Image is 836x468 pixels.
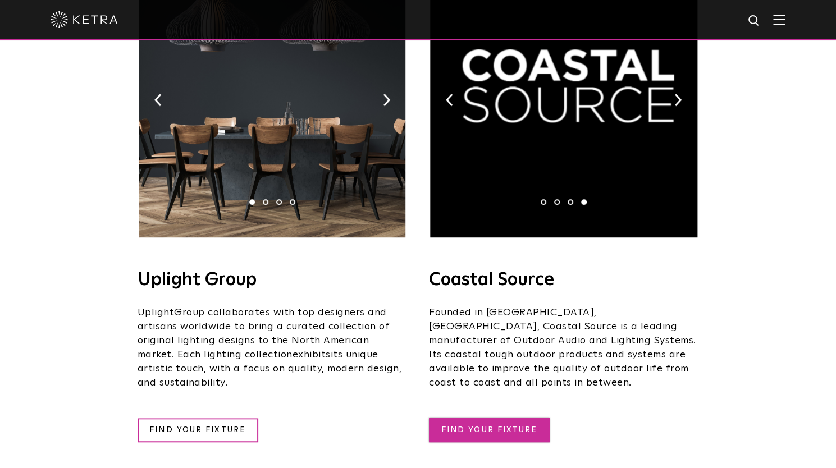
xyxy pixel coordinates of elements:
[138,308,175,318] span: Uplight
[138,418,258,442] a: FIND YOUR FIXTURE
[383,94,390,106] img: arrow-right-black.svg
[429,308,696,388] span: Founded in [GEOGRAPHIC_DATA], [GEOGRAPHIC_DATA], Coastal Source is a leading manufacturer of Outd...
[51,11,118,28] img: ketra-logo-2019-white
[747,14,761,28] img: search icon
[293,350,331,360] span: exhibits
[138,350,402,388] span: its unique artistic touch, with a focus on quality, modern design, and sustainability.
[154,94,162,106] img: arrow-left-black.svg
[429,271,698,289] h4: Coastal Source
[429,418,550,442] a: FIND YOUR FIXTURE
[674,94,682,106] img: arrow-right-black.svg
[446,94,453,106] img: arrow-left-black.svg
[138,308,390,360] span: Group collaborates with top designers and artisans worldwide to bring a curated collection of ori...
[138,271,407,289] h4: Uplight Group
[773,14,785,25] img: Hamburger%20Nav.svg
